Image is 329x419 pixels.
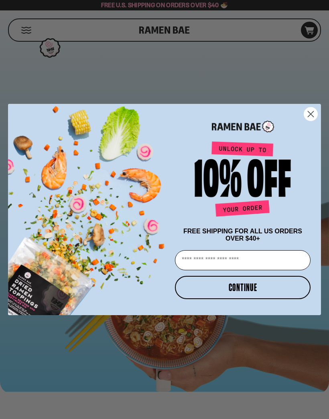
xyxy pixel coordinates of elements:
img: ce7035ce-2e49-461c-ae4b-8ade7372f32c.png [8,97,172,315]
button: Close dialog [304,107,318,121]
img: Ramen Bae Logo [212,120,274,133]
button: CONTINUE [175,276,311,299]
img: Unlock up to 10% off [193,141,293,220]
span: FREE SHIPPING FOR ALL US ORDERS OVER $40+ [183,228,302,242]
